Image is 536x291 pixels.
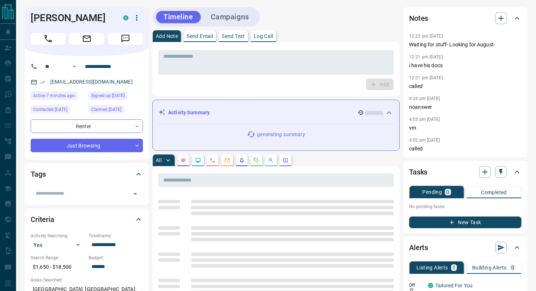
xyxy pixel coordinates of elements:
[40,80,45,85] svg: Email Verified
[409,83,521,90] p: called
[159,106,393,119] div: Activity Summary
[156,158,162,163] p: All
[33,92,75,99] span: Active 7 minutes ago
[91,92,125,99] span: Signed up [DATE]
[409,12,428,24] h2: Notes
[409,117,440,122] p: 4:03 pm [DATE]
[168,109,210,116] p: Activity Summary
[31,233,85,239] p: Actively Searching:
[70,62,79,71] button: Open
[69,33,104,45] span: Email
[409,138,440,143] p: 4:02 pm [DATE]
[89,106,143,116] div: Tue May 27 2025
[472,265,507,270] p: Building Alerts
[239,157,245,163] svg: Listing Alerts
[409,163,521,181] div: Tasks
[91,106,121,113] span: Claimed [DATE]
[409,282,424,288] p: Off
[409,217,521,228] button: New Task
[31,239,85,251] div: Yes
[409,34,443,39] p: 12:22 pm [DATE]
[409,103,521,111] p: noanswer
[123,15,128,20] div: condos.ca
[31,277,143,283] p: Areas Searched:
[203,11,256,23] button: Campaigns
[409,41,521,49] p: Waiting for stuff- Looking for August-
[409,242,428,253] h2: Alerts
[253,157,259,163] svg: Requests
[50,79,133,85] a: [EMAIL_ADDRESS][DOMAIN_NAME]
[409,9,521,27] div: Notes
[428,283,433,288] div: condos.ca
[31,211,143,228] div: Criteria
[254,34,273,39] p: Log Call
[409,239,521,256] div: Alerts
[31,168,46,180] h2: Tags
[31,254,85,261] p: Search Range:
[283,157,288,163] svg: Agent Actions
[257,131,305,138] p: generating summary
[511,265,514,270] p: 0
[31,106,85,116] div: Thu Aug 07 2025
[31,92,85,102] div: Tue Aug 12 2025
[33,106,67,113] span: Contacted [DATE]
[31,119,143,133] div: Renter
[31,165,143,183] div: Tags
[108,33,143,45] span: Message
[409,201,521,212] p: No pending tasks
[210,157,215,163] svg: Calls
[31,214,54,225] h2: Criteria
[89,92,143,102] div: Tue May 27 2025
[409,166,427,178] h2: Tasks
[481,190,507,195] p: Completed
[89,233,143,239] p: Timeframe:
[453,265,455,270] p: 1
[156,11,201,23] button: Timeline
[195,157,201,163] svg: Lead Browsing Activity
[180,157,186,163] svg: Notes
[31,261,85,273] p: $1,650 - $18,500
[446,189,449,195] p: 0
[268,157,274,163] svg: Opportunities
[409,75,443,80] p: 12:21 pm [DATE]
[222,34,245,39] p: Send Text
[422,189,442,195] p: Pending
[409,145,521,153] p: called
[409,54,443,60] p: 12:21 pm [DATE]
[224,157,230,163] svg: Emails
[130,189,140,199] button: Open
[435,283,473,288] a: Tailored For You
[31,139,143,152] div: Just Browsing
[187,34,213,39] p: Send Email
[416,265,448,270] p: Listing Alerts
[409,124,521,132] p: vm
[31,12,112,24] h1: [PERSON_NAME]
[89,254,143,261] p: Budget:
[409,96,440,101] p: 4:24 pm [DATE]
[156,34,178,39] p: Add Note
[409,62,521,69] p: i have his docs
[31,33,66,45] span: Call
